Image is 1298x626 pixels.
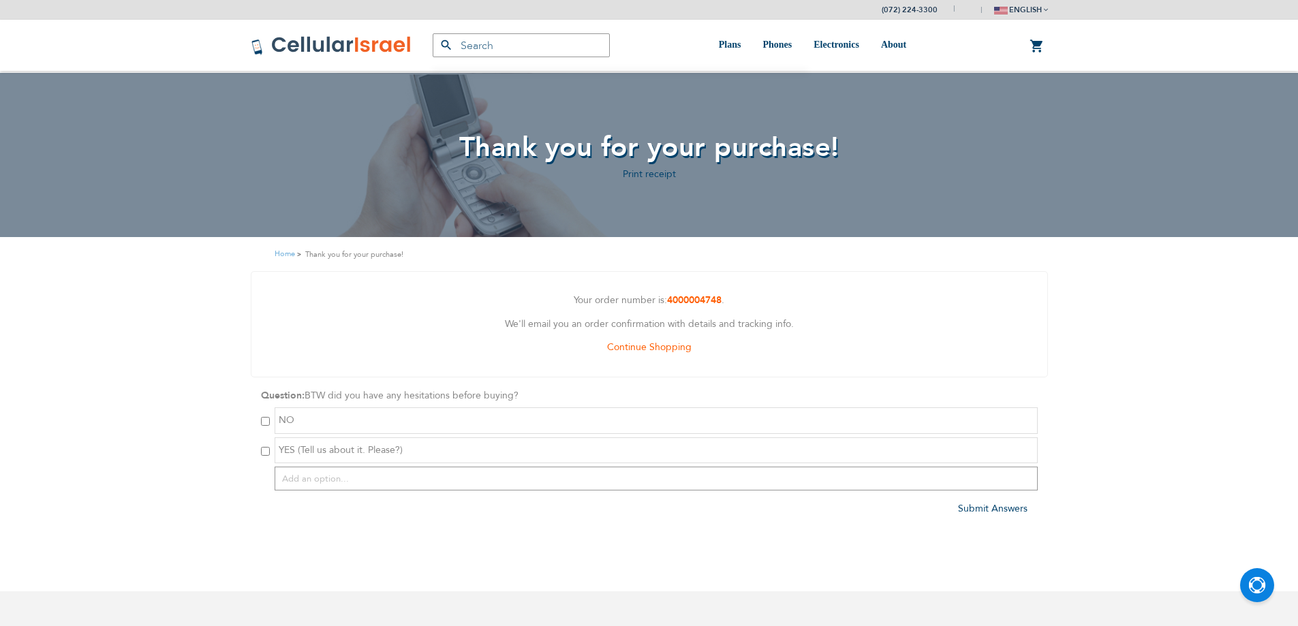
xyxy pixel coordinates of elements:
span: YES (Tell us about it. Please?) [279,443,403,456]
img: Cellular Israel Logo [251,35,412,56]
span: Plans [719,40,741,50]
a: Continue Shopping [607,341,692,354]
strong: Question: [261,389,305,402]
a: 4000004748 [667,294,722,307]
span: NO [279,413,294,426]
input: Add an option... [275,467,1038,490]
a: Home [275,249,295,259]
p: We'll email you an order confirmation with details and tracking info. [262,316,1037,333]
span: Thank you for your purchase! [459,129,839,166]
a: Plans [719,20,741,71]
a: Electronics [814,20,859,71]
span: Electronics [814,40,859,50]
span: BTW did you have any hesitations before buying? [305,389,519,402]
span: About [881,40,906,50]
p: Your order number is: . [262,292,1037,309]
a: Submit Answers [958,502,1027,515]
img: english [994,7,1008,14]
a: Print receipt [623,168,676,181]
input: Search [433,33,610,57]
a: Phones [762,20,792,71]
a: About [881,20,906,71]
strong: Thank you for your purchase! [305,248,403,261]
a: (072) 224-3300 [882,5,938,15]
span: Phones [762,40,792,50]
